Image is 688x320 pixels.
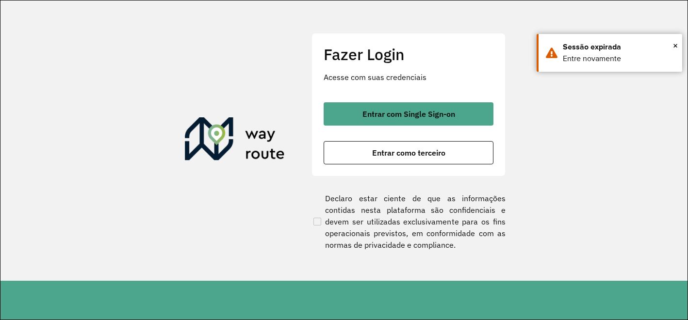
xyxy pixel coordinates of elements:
[311,192,506,251] label: Declaro estar ciente de que as informações contidas nesta plataforma são confidenciais e devem se...
[324,102,493,126] button: button
[673,38,678,53] span: ×
[324,141,493,164] button: button
[324,45,493,64] h2: Fazer Login
[563,53,675,64] div: Entre novamente
[563,41,675,53] div: Sessão expirada
[362,110,455,118] span: Entrar com Single Sign-on
[673,38,678,53] button: Close
[185,117,285,164] img: Roteirizador AmbevTech
[372,149,445,157] span: Entrar como terceiro
[324,71,493,83] p: Acesse com suas credenciais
